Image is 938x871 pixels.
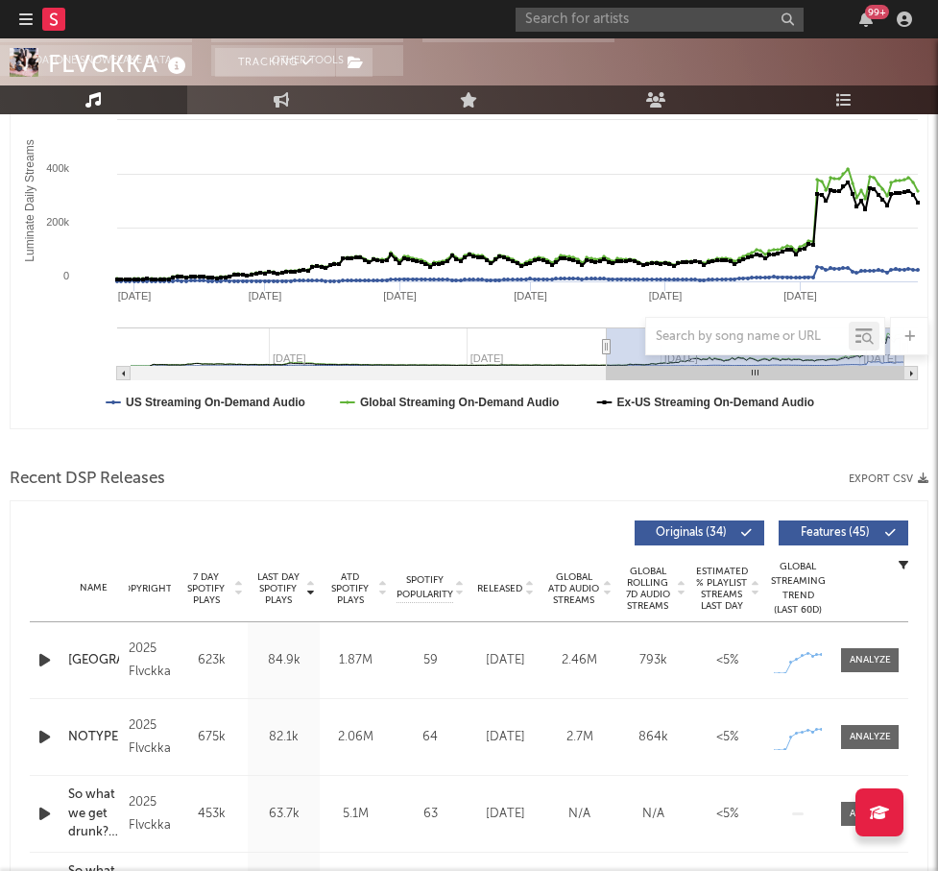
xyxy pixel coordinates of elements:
text: Global Streaming On-Demand Audio [360,396,560,409]
div: 2.06M [325,728,387,747]
text: [DATE] [649,290,683,302]
div: 623k [180,651,243,670]
div: 675k [180,728,243,747]
button: Tracking [215,48,335,77]
div: <5% [695,805,759,824]
span: Recent DSP Releases [10,468,165,491]
text: [DATE] [514,290,547,302]
div: [DATE] [473,728,538,747]
button: Export CSV [849,473,928,485]
div: FLVCKKA [48,48,191,80]
span: Copyright [116,583,172,594]
div: 2.46M [547,651,612,670]
div: 453k [180,805,243,824]
div: N/A [547,805,612,824]
div: 1.87M [325,651,387,670]
div: 63 [397,805,464,824]
text: [DATE] [118,290,152,302]
text: US Streaming On-Demand Audio [126,396,305,409]
span: ATD Spotify Plays [325,571,375,606]
text: 200k [46,216,69,228]
input: Search by song name or URL [646,329,849,345]
span: Last Day Spotify Plays [253,571,303,606]
div: 5.1M [325,805,387,824]
span: Features ( 45 ) [791,527,879,539]
div: [DATE] [473,805,538,824]
div: 82.1k [253,728,315,747]
span: Originals ( 34 ) [647,527,735,539]
span: Estimated % Playlist Streams Last Day [695,566,748,612]
text: 400k [46,162,69,174]
div: 59 [397,651,464,670]
span: Spotify Popularity [397,573,453,602]
text: [DATE] [383,290,417,302]
button: Originals(34) [635,520,764,545]
button: 99+ [859,12,873,27]
span: Global ATD Audio Streams [547,571,600,606]
input: Search for artists [516,8,804,32]
div: <5% [695,651,759,670]
div: Name [68,581,119,595]
div: 2.7M [547,728,612,747]
a: [GEOGRAPHIC_DATA] [68,651,119,670]
div: <5% [695,728,759,747]
div: 64 [397,728,464,747]
text: Luminate Daily Streams [23,139,36,261]
div: 793k [621,651,685,670]
div: 2025 Flvckka [129,791,171,837]
a: So what we get drunk? - Extended Version [68,786,119,842]
text: [DATE] [783,290,817,302]
div: 2025 Flvckka [129,638,171,684]
span: 7 Day Spotify Plays [180,571,231,606]
div: 63.7k [253,805,315,824]
a: NOTYPE [68,728,119,747]
svg: Luminate Daily Consumption [11,44,927,428]
div: [DATE] [473,651,538,670]
div: 2025 Flvckka [129,714,171,761]
text: [DATE] [249,290,282,302]
text: Ex-US Streaming On-Demand Audio [617,396,815,409]
button: Features(45) [779,520,908,545]
span: Released [477,583,522,594]
div: Global Streaming Trend (Last 60D) [769,560,827,617]
div: 864k [621,728,685,747]
span: Global Rolling 7D Audio Streams [621,566,674,612]
div: 99 + [865,5,889,19]
div: 84.9k [253,651,315,670]
div: N/A [621,805,685,824]
text: 0 [63,270,69,281]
